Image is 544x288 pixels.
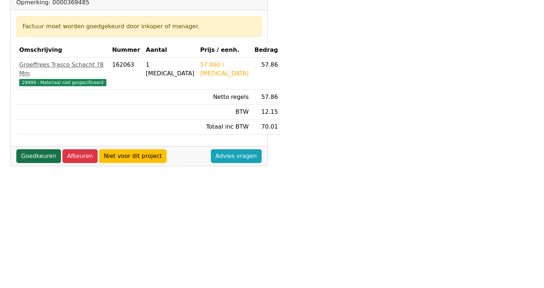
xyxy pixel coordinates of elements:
a: Groeffrees Trasco Schacht ?8 Mm29999 - Materiaal niet gespecificeerd [19,60,106,87]
td: Netto regels [197,90,252,105]
div: 1 [MEDICAL_DATA] [146,60,195,78]
a: Niet voor dit project [99,149,167,163]
td: 57.86 [251,90,281,105]
td: 162063 [109,58,143,90]
th: Aantal [143,43,197,58]
th: Nummer [109,43,143,58]
div: Factuur moet worden goedgekeurd door inkoper of manager. [23,22,255,31]
div: Groeffrees Trasco Schacht ?8 Mm [19,60,106,78]
td: Totaal inc BTW [197,120,252,134]
th: Bedrag [251,43,281,58]
a: Afkeuren [62,149,98,163]
span: 29999 - Materiaal niet gespecificeerd [19,79,106,86]
td: BTW [197,105,252,120]
td: 12.15 [251,105,281,120]
a: Advies vragen [211,149,262,163]
td: 70.01 [251,120,281,134]
th: Prijs / eenh. [197,43,252,58]
a: Goedkeuren [16,149,61,163]
th: Omschrijving [16,43,109,58]
td: 57.86 [251,58,281,90]
div: 57.860 / [MEDICAL_DATA] [200,60,249,78]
